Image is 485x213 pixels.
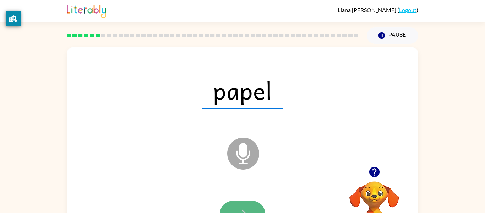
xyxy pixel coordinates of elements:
[67,3,106,18] img: Literably
[202,72,283,109] span: papel
[399,6,416,13] a: Logout
[367,27,418,44] button: Pause
[338,6,418,13] div: ( )
[338,6,397,13] span: Liana [PERSON_NAME]
[6,11,21,26] button: privacy banner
